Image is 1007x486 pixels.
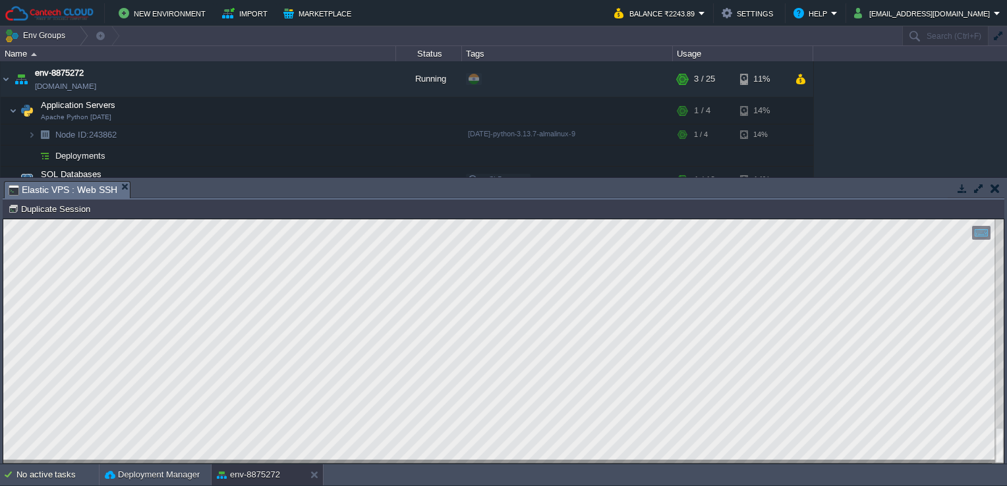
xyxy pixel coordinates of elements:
button: Duplicate Session [8,203,94,215]
img: AMDAwAAAACH5BAEAAAAALAAAAAABAAEAAAICRAEAOw== [9,97,17,124]
div: 14% [740,167,783,193]
div: Tags [463,46,672,61]
span: Apache Python [DATE] [41,113,111,121]
a: env-8875272 [35,67,84,80]
span: Elastic VPS : Web SSH [9,182,117,198]
div: 1 / 4 [694,97,710,124]
a: SQL Databases [40,169,103,179]
button: Env Groups [5,26,70,45]
span: Application Servers [40,99,117,111]
img: AMDAwAAAACH5BAEAAAAALAAAAAABAAEAAAICRAEAOw== [28,124,36,145]
div: Running [396,61,462,97]
div: No active tasks [16,464,99,485]
img: AMDAwAAAACH5BAEAAAAALAAAAAABAAEAAAICRAEAOw== [1,61,11,97]
a: Node ID:243862 [54,129,119,140]
button: Marketplace [283,5,355,21]
span: Node ID: [55,130,89,140]
img: AMDAwAAAACH5BAEAAAAALAAAAAABAAEAAAICRAEAOw== [36,146,54,166]
div: 3 / 25 [694,61,715,97]
button: Deployment Manager [105,468,200,481]
img: AMDAwAAAACH5BAEAAAAALAAAAAABAAEAAAICRAEAOw== [28,146,36,166]
div: 1 / 10 [694,167,715,193]
a: Deployments [54,150,107,161]
span: SQL Databases [40,169,103,180]
div: 1 / 4 [694,124,708,145]
button: Import [222,5,272,21]
button: Balance ₹2243.89 [614,5,699,21]
span: 243862 [54,129,119,140]
div: Usage [674,46,813,61]
img: Cantech Cloud [5,5,94,22]
div: Status [397,46,461,61]
button: env-8875272 [217,468,280,481]
div: 14% [740,124,783,145]
span: [DATE]-python-3.13.7-almalinux-9 [468,130,575,138]
img: AMDAwAAAACH5BAEAAAAALAAAAAABAAEAAAICRAEAOw== [36,124,54,145]
img: AMDAwAAAACH5BAEAAAAALAAAAAABAAEAAAICRAEAOw== [18,97,36,124]
img: AMDAwAAAACH5BAEAAAAALAAAAAABAAEAAAICRAEAOw== [12,61,30,97]
div: 11% [740,61,783,97]
div: 14% [740,97,783,124]
div: Name [1,46,395,61]
img: AMDAwAAAACH5BAEAAAAALAAAAAABAAEAAAICRAEAOw== [31,53,37,56]
img: AMDAwAAAACH5BAEAAAAALAAAAAABAAEAAAICRAEAOw== [9,167,17,193]
a: [DOMAIN_NAME] [35,80,96,93]
button: Settings [722,5,777,21]
span: no SLB access [468,175,528,183]
button: [EMAIL_ADDRESS][DOMAIN_NAME] [854,5,994,21]
a: Application ServersApache Python [DATE] [40,100,117,110]
img: AMDAwAAAACH5BAEAAAAALAAAAAABAAEAAAICRAEAOw== [18,167,36,193]
button: New Environment [119,5,210,21]
button: Help [793,5,831,21]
